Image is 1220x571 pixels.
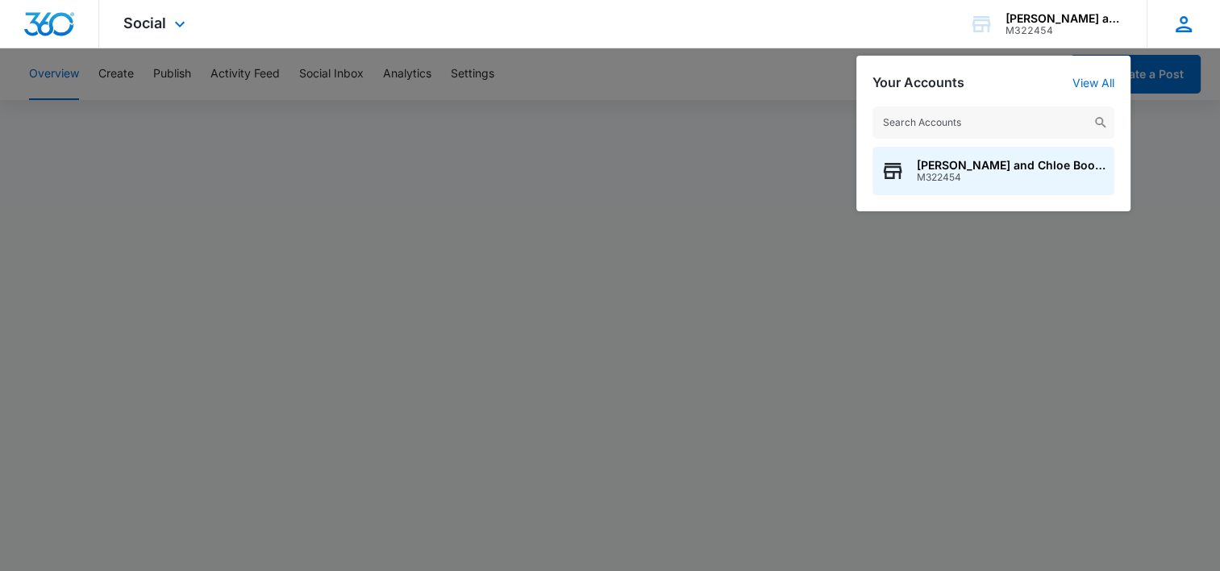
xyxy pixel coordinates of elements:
[872,147,1114,195] button: [PERSON_NAME] and Chloe BooksM322454
[872,75,964,90] h2: Your Accounts
[872,106,1114,139] input: Search Accounts
[123,15,166,31] span: Social
[1006,25,1123,36] div: account id
[1072,76,1114,90] a: View All
[917,159,1106,172] span: [PERSON_NAME] and Chloe Books
[917,172,1106,183] span: M322454
[1006,12,1123,25] div: account name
